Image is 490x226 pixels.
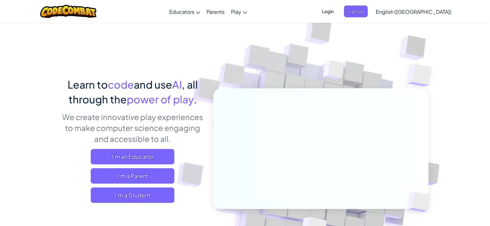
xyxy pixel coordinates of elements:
[166,3,203,20] a: Educators
[203,3,228,20] a: Parents
[134,78,172,91] span: and use
[91,149,174,164] a: I'm an Educator
[169,8,194,15] span: Educators
[344,5,368,17] button: Sign Up
[394,48,450,102] img: Overlap cubes
[108,78,134,91] span: code
[376,8,451,15] span: English ([GEOGRAPHIC_DATA])
[91,168,174,184] a: I'm a Parent
[231,8,241,15] span: Play
[228,3,250,20] a: Play
[397,178,445,225] img: Overlap cubes
[62,111,204,144] p: We create innovative play experiences to make computer science engaging and accessible to all.
[91,187,174,203] button: I'm a Student
[127,93,194,106] span: power of play
[172,78,182,91] span: AI
[194,93,197,106] span: .
[318,5,337,17] button: Login
[40,5,97,18] img: CodeCombat logo
[373,3,455,20] a: English ([GEOGRAPHIC_DATA])
[310,48,357,96] img: Overlap cubes
[68,78,108,91] span: Learn to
